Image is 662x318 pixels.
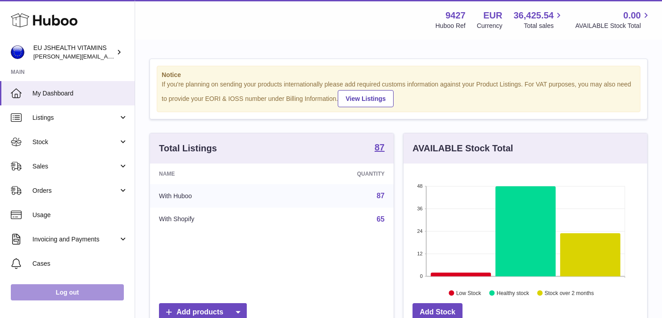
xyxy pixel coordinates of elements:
span: Invoicing and Payments [32,235,118,244]
div: EU JSHEALTH VITAMINS [33,44,114,61]
span: Orders [32,186,118,195]
a: 0.00 AVAILABLE Stock Total [575,9,651,30]
a: 87 [376,192,385,200]
a: View Listings [338,90,393,107]
a: 65 [376,215,385,223]
span: AVAILABLE Stock Total [575,22,651,30]
div: Huboo Ref [435,22,466,30]
span: My Dashboard [32,89,128,98]
img: laura@jessicasepel.com [11,45,24,59]
a: Log out [11,284,124,300]
strong: 87 [375,143,385,152]
span: Total sales [524,22,564,30]
th: Name [150,164,281,184]
text: Healthy stock [497,290,530,296]
a: 87 [375,143,385,154]
text: Low Stock [456,290,481,296]
span: Usage [32,211,128,219]
div: If you're planning on sending your products internationally please add required customs informati... [162,80,635,107]
div: Currency [477,22,503,30]
span: Listings [32,114,118,122]
strong: 9427 [445,9,466,22]
text: 24 [417,228,422,234]
span: [PERSON_NAME][EMAIL_ADDRESS][DOMAIN_NAME] [33,53,181,60]
strong: EUR [483,9,502,22]
text: Stock over 2 months [544,290,594,296]
text: 12 [417,251,422,256]
span: Sales [32,162,118,171]
text: 48 [417,183,422,189]
td: With Shopify [150,208,281,231]
span: 36,425.54 [513,9,553,22]
span: 0.00 [623,9,641,22]
td: With Huboo [150,184,281,208]
h3: Total Listings [159,142,217,154]
strong: Notice [162,71,635,79]
span: Cases [32,259,128,268]
text: 36 [417,206,422,211]
h3: AVAILABLE Stock Total [413,142,513,154]
a: 36,425.54 Total sales [513,9,564,30]
text: 0 [420,273,422,279]
th: Quantity [281,164,394,184]
span: Stock [32,138,118,146]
